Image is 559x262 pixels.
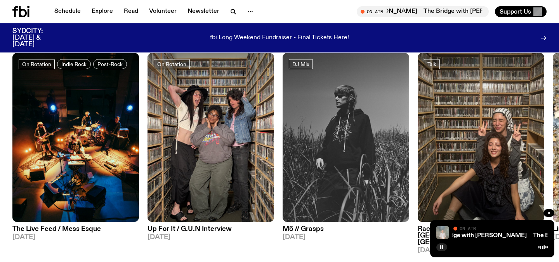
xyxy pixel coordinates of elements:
[93,59,127,69] a: Post-Rock
[22,61,51,67] span: On Rotation
[436,226,449,239] img: Mara stands in front of a frosted glass wall wearing a cream coloured t-shirt and black glasses. ...
[157,61,186,67] span: On Rotation
[418,226,544,246] h3: Race Matters / Ride through [GEOGRAPHIC_DATA] and [GEOGRAPHIC_DATA]
[500,8,531,15] span: Support Us
[154,59,190,69] a: On Rotation
[427,61,436,67] span: Talk
[12,226,139,232] h3: The Live Feed / Mess Esque
[424,59,440,69] a: Talk
[430,232,527,239] a: The Bridge with [PERSON_NAME]
[50,6,85,17] a: Schedule
[97,61,123,67] span: Post-Rock
[57,59,91,69] a: Indie Rock
[283,234,409,241] span: [DATE]
[148,234,274,241] span: [DATE]
[460,226,476,231] span: On Air
[87,6,118,17] a: Explore
[148,222,274,241] a: Up For It / G.U.N Interview[DATE]
[183,6,224,17] a: Newsletter
[12,234,139,241] span: [DATE]
[12,28,62,48] h3: SYDCITY: [DATE] & [DATE]
[12,222,139,241] a: The Live Feed / Mess Esque[DATE]
[144,6,181,17] a: Volunteer
[357,6,489,17] button: On AirThe Bridge with [PERSON_NAME]The Bridge with [PERSON_NAME]
[210,35,349,42] p: fbi Long Weekend Fundraiser - Final Tickets Here!
[495,6,547,17] button: Support Us
[418,222,544,254] a: Race Matters / Ride through [GEOGRAPHIC_DATA] and [GEOGRAPHIC_DATA][DATE]
[418,247,544,254] span: [DATE]
[61,61,87,67] span: Indie Rock
[19,59,55,69] a: On Rotation
[289,59,313,69] a: DJ Mix
[283,226,409,232] h3: M5 // Grasps
[148,226,274,232] h3: Up For It / G.U.N Interview
[418,53,544,222] img: Sara and Malaak squatting on ground in fbi music library. Sara is making peace signs behind Malaa...
[283,222,409,241] a: M5 // Grasps[DATE]
[119,6,143,17] a: Read
[292,61,309,67] span: DJ Mix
